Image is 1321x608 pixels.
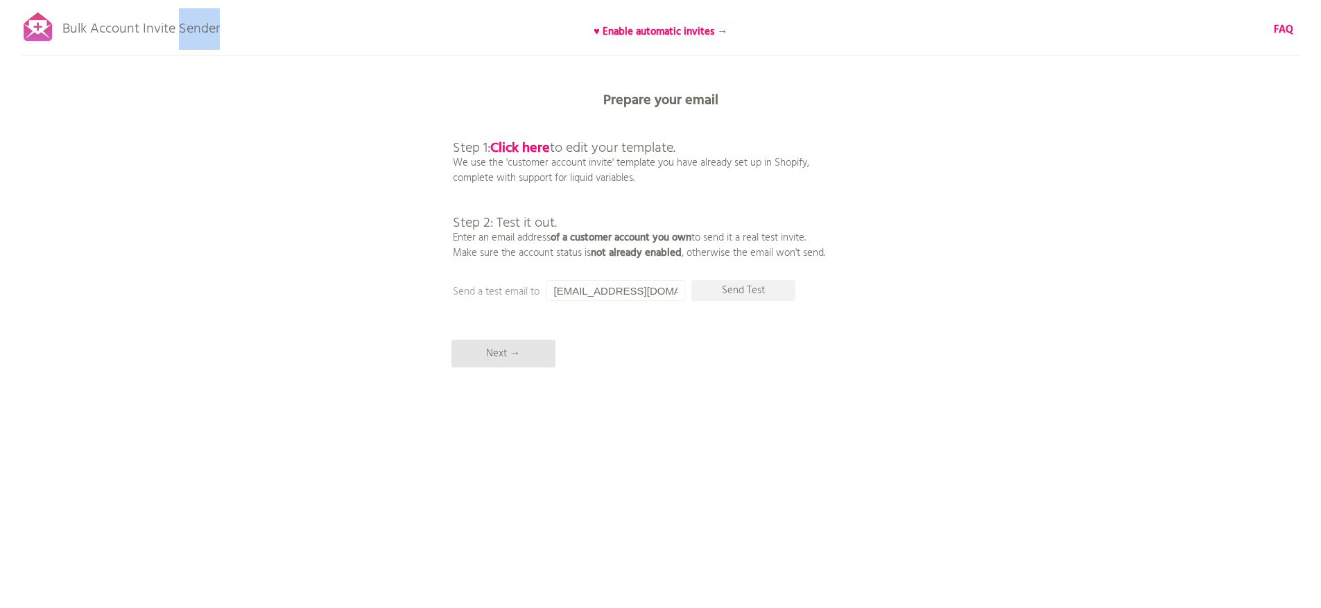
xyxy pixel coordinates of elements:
[594,24,727,40] b: ♥ Enable automatic invites →
[551,229,691,246] b: of a customer account you own
[451,340,555,367] p: Next →
[603,89,718,112] b: Prepare your email
[591,245,682,261] b: not already enabled
[490,137,550,159] a: Click here
[453,137,675,159] span: Step 1: to edit your template.
[1274,21,1293,38] b: FAQ
[453,212,557,234] span: Step 2: Test it out.
[453,284,730,299] p: Send a test email to
[62,8,220,43] p: Bulk Account Invite Sender
[1274,22,1293,37] a: FAQ
[691,280,795,301] p: Send Test
[453,111,825,261] p: We use the 'customer account invite' template you have already set up in Shopify, complete with s...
